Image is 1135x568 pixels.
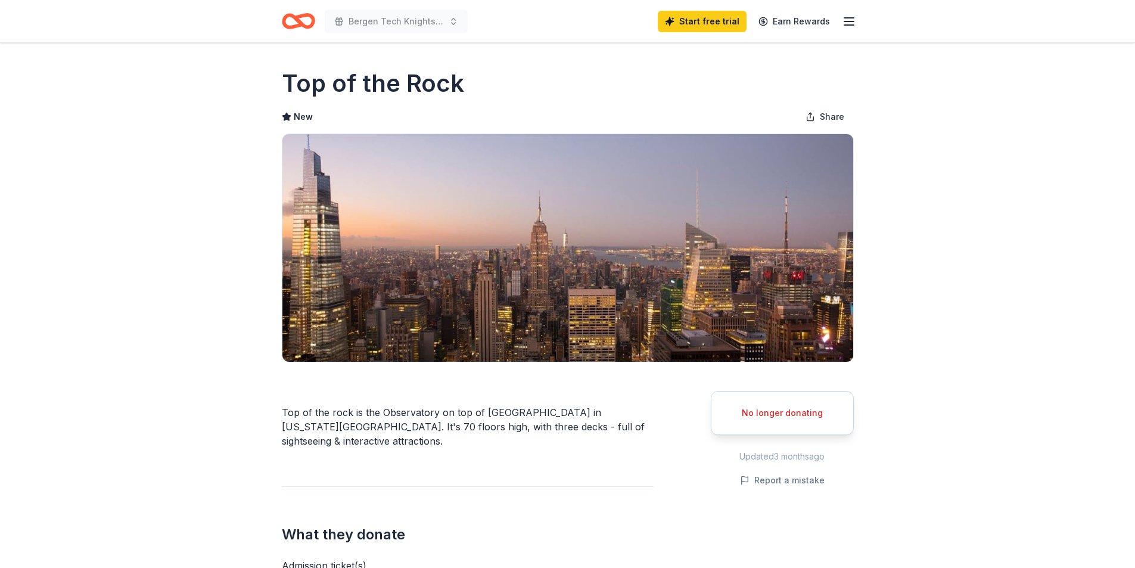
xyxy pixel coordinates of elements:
[658,11,747,32] a: Start free trial
[282,67,464,100] h1: Top of the Rock
[751,11,837,32] a: Earn Rewards
[282,405,654,448] div: Top of the rock is the Observatory on top of [GEOGRAPHIC_DATA] in [US_STATE][GEOGRAPHIC_DATA]. It...
[726,406,839,420] div: No longer donating
[796,105,854,129] button: Share
[820,110,844,124] span: Share
[711,449,854,464] div: Updated 3 months ago
[349,14,444,29] span: Bergen Tech Knights Softball
[282,525,654,544] h2: What they donate
[294,110,313,124] span: New
[740,473,825,488] button: Report a mistake
[325,10,468,33] button: Bergen Tech Knights Softball
[282,134,853,362] img: Image for Top of the Rock
[282,7,315,35] a: Home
